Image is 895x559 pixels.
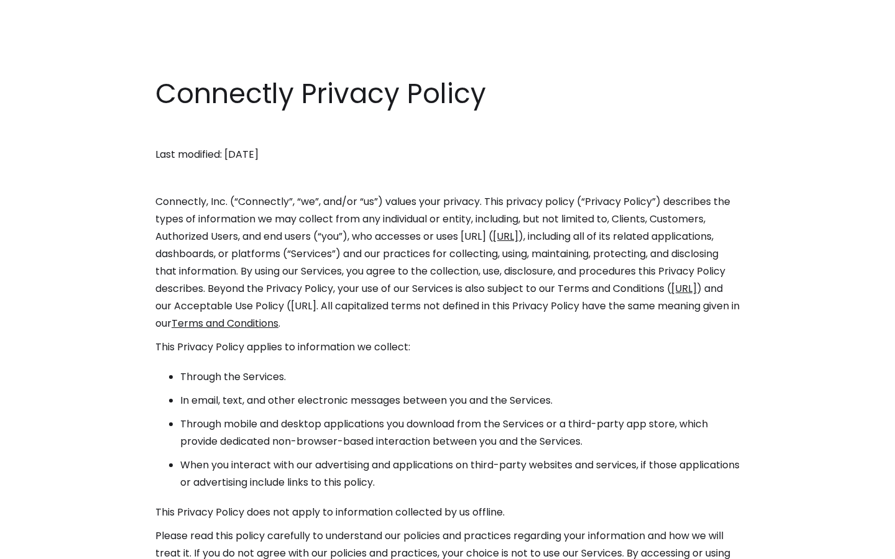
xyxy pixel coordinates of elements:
[155,504,740,521] p: This Privacy Policy does not apply to information collected by us offline.
[671,281,697,296] a: [URL]
[155,339,740,356] p: This Privacy Policy applies to information we collect:
[155,146,740,163] p: Last modified: [DATE]
[172,316,278,330] a: Terms and Conditions
[493,229,518,243] a: [URL]
[180,457,740,491] li: When you interact with our advertising and applications on third-party websites and services, if ...
[155,122,740,140] p: ‍
[155,75,740,113] h1: Connectly Privacy Policy
[155,193,740,332] p: Connectly, Inc. (“Connectly”, “we”, and/or “us”) values your privacy. This privacy policy (“Priva...
[180,392,740,409] li: In email, text, and other electronic messages between you and the Services.
[180,368,740,386] li: Through the Services.
[25,537,75,555] ul: Language list
[180,416,740,450] li: Through mobile and desktop applications you download from the Services or a third-party app store...
[12,536,75,555] aside: Language selected: English
[155,170,740,187] p: ‍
